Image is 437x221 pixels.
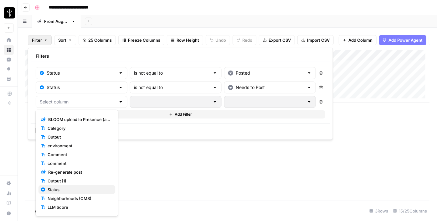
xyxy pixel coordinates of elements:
button: Sort [54,35,76,45]
span: Export CSV [269,37,291,43]
span: Add Column [348,37,373,43]
a: Browse [4,45,14,55]
button: Add Power Agent [379,35,426,45]
button: Add Filter [36,110,325,118]
button: Row Height [167,35,203,45]
button: Undo [206,35,230,45]
button: Filter [28,35,52,45]
input: is not equal to [134,84,210,91]
a: Insights [4,55,14,65]
span: 25 Columns [88,37,112,43]
span: comment [48,160,110,166]
div: Filter [28,48,333,140]
input: Select column [40,99,116,105]
span: Filter [32,37,42,43]
img: LP Production Workloads Logo [4,7,15,18]
div: Filters [31,50,330,62]
input: Status [47,84,116,91]
span: Add Power Agent [388,37,423,43]
span: Freeze Columns [128,37,160,43]
span: Redo [242,37,252,43]
button: Add Row [25,206,56,216]
button: Export CSV [259,35,295,45]
div: From [DATE] [44,18,69,24]
span: Add Row [35,208,52,214]
input: Posted [236,70,304,76]
span: LLM Score [48,204,110,210]
span: Reasoning [48,213,110,219]
a: Your Data [4,74,14,84]
a: Usage [4,188,14,198]
span: environment [48,143,110,149]
button: Freeze Columns [118,35,164,45]
span: Sort [58,37,66,43]
span: Output [48,134,110,140]
span: Neighborhoods (CMS) [48,195,110,202]
button: Import CSV [297,35,334,45]
button: Workspace: LP Production Workloads [4,5,14,21]
span: Output (1) [48,178,110,184]
span: BLOOM upload to Presence (after Human Review) [48,116,110,123]
input: Needs to Post [236,84,304,91]
a: Settings [4,178,14,188]
input: is not equal to [134,70,210,76]
span: Undo [215,37,226,43]
a: Learning Hub [4,198,14,208]
input: Status [47,70,116,76]
button: Redo [233,35,256,45]
span: Row Height [177,37,199,43]
span: Add Filter [175,112,192,117]
button: 25 Columns [79,35,116,45]
div: 3 Rows [367,206,391,216]
div: 15/25 Columns [391,206,429,216]
span: Category [48,125,110,131]
a: From [DATE] [32,15,81,28]
span: media [48,108,110,114]
span: Comment [48,151,110,158]
span: Status [48,187,110,193]
a: Opportunities [4,64,14,74]
button: Add Column [339,35,377,45]
span: Re-generate post [48,169,110,175]
span: Import CSV [307,37,330,43]
a: Home [4,35,14,45]
button: Help + Support [4,208,14,218]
